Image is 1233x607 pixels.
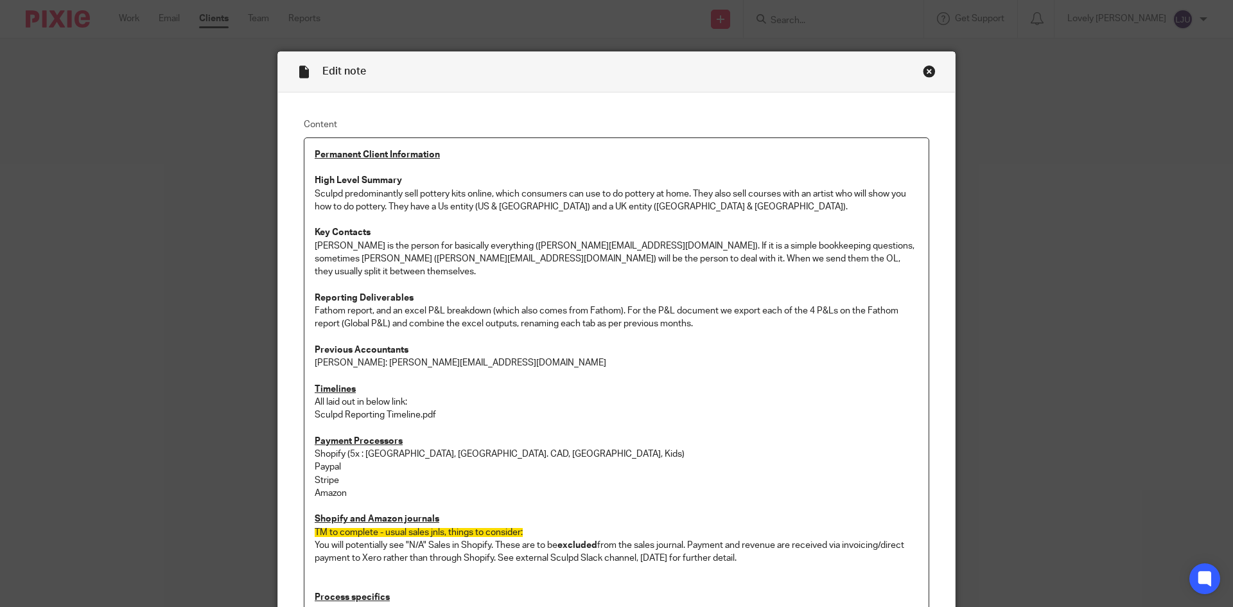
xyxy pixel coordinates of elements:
label: Content [304,118,929,131]
u: Timelines [315,385,356,394]
strong: excluded [557,541,597,550]
p: Sculpd predominantly sell pottery kits online, which consumers can use to do pottery at home. The... [315,188,918,214]
p: All laid out in below link: [315,396,918,409]
span: Edit note [322,66,366,76]
u: Shopify and Amazon journals [315,515,439,523]
p: [PERSON_NAME] is the person for basically everything ([PERSON_NAME][EMAIL_ADDRESS][DOMAIN_NAME]).... [315,240,918,279]
u: Payment Processors [315,437,403,446]
u: Permanent Client Information [315,150,440,159]
p: Sculpd Reporting Timeline.pdf [315,409,918,421]
strong: Previous Accountants [315,346,408,355]
p: Amazon [315,487,918,500]
p: [PERSON_NAME]: [PERSON_NAME][EMAIL_ADDRESS][DOMAIN_NAME] [315,356,918,369]
u: Process specifics [315,593,390,602]
span: TM to complete - usual sales jnls, things to consider: [315,528,523,537]
p: Stripe [315,474,918,487]
strong: Key Contacts [315,228,371,237]
strong: Reporting Deliverables [315,294,414,303]
div: Close this dialog window [923,65,936,78]
p: Paypal [315,461,918,473]
p: You will potentially see "N/A" Sales in Shopify. These are to be from the sales journal. Payment ... [315,539,918,565]
strong: High Level Summary [315,176,402,185]
p: Shopify (5x : [GEOGRAPHIC_DATA], [GEOGRAPHIC_DATA]. CAD, [GEOGRAPHIC_DATA], Kids) [315,448,918,461]
p: Fathom report, and an excel P&L breakdown (which also comes from Fathom). For the P&L document we... [315,304,918,331]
